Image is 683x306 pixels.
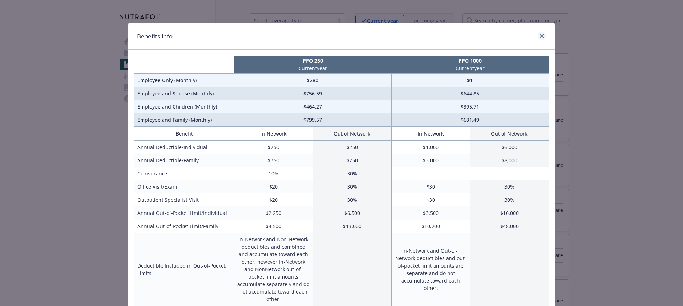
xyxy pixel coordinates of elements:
td: $2,250 [234,206,313,220]
p: Current year [235,64,390,72]
td: $20 [234,180,313,193]
td: $750 [234,154,313,167]
td: $30 [391,180,470,193]
td: $750 [313,154,391,167]
td: $756.59 [234,87,391,100]
td: - [470,233,549,306]
td: Annual Deductible/Family [134,154,234,167]
td: $250 [313,141,391,154]
th: Out of Network [470,127,549,141]
td: 30% [470,180,549,193]
td: $48,000 [470,220,549,233]
td: Annual Out-of-Pocket Limit/Family [134,220,234,233]
td: Employee and Children (Monthly) [134,100,234,113]
td: Office Visit/Exam [134,180,234,193]
th: In Network [234,127,313,141]
td: $20 [234,193,313,206]
td: $6,000 [470,141,549,154]
td: Annual Deductible/Individual [134,141,234,154]
td: 10% [234,167,313,180]
td: In-Network and Non-Network deductibles and combined and accumulate toward each other; however In-... [234,233,313,306]
td: Employee and Family (Monthly) [134,113,234,127]
td: $1 [391,74,549,87]
td: $30 [391,193,470,206]
a: close [538,32,546,40]
td: $1,000 [391,141,470,154]
td: $799.57 [234,113,391,127]
td: - [313,233,391,306]
th: intentionally left blank [134,56,234,74]
td: $644.85 [391,87,549,100]
th: Out of Network [313,127,391,141]
td: $10,200 [391,220,470,233]
h1: Benefits Info [137,32,173,41]
td: $13,000 [313,220,391,233]
td: 30% [313,180,391,193]
td: $395.71 [391,100,549,113]
td: 30% [313,167,391,180]
td: $16,000 [470,206,549,220]
p: PPO 250 [235,57,390,64]
td: $250 [234,141,313,154]
td: 30% [470,193,549,206]
td: $6,500 [313,206,391,220]
td: Deductible Included in Out-of-Pocket Limits [134,233,234,306]
td: Employee Only (Monthly) [134,74,234,87]
td: $3,000 [391,154,470,167]
p: Current year [393,64,547,72]
td: Coinsurance [134,167,234,180]
td: $464.27 [234,100,391,113]
th: In Network [391,127,470,141]
th: Benefit [134,127,234,141]
td: $4,500 [234,220,313,233]
td: $280 [234,74,391,87]
td: $3,500 [391,206,470,220]
td: n-Network and Out-of-Network deductibles and out-of-pocket limit amounts are separate and do not ... [391,233,470,306]
td: $681.49 [391,113,549,127]
td: 30% [313,193,391,206]
td: Outpatient Specialist Visit [134,193,234,206]
td: $8,000 [470,154,549,167]
p: PPO 1000 [393,57,547,64]
td: Employee and Spouse (Monthly) [134,87,234,100]
td: Annual Out-of-Pocket Limit/Individual [134,206,234,220]
td: - [391,167,470,180]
